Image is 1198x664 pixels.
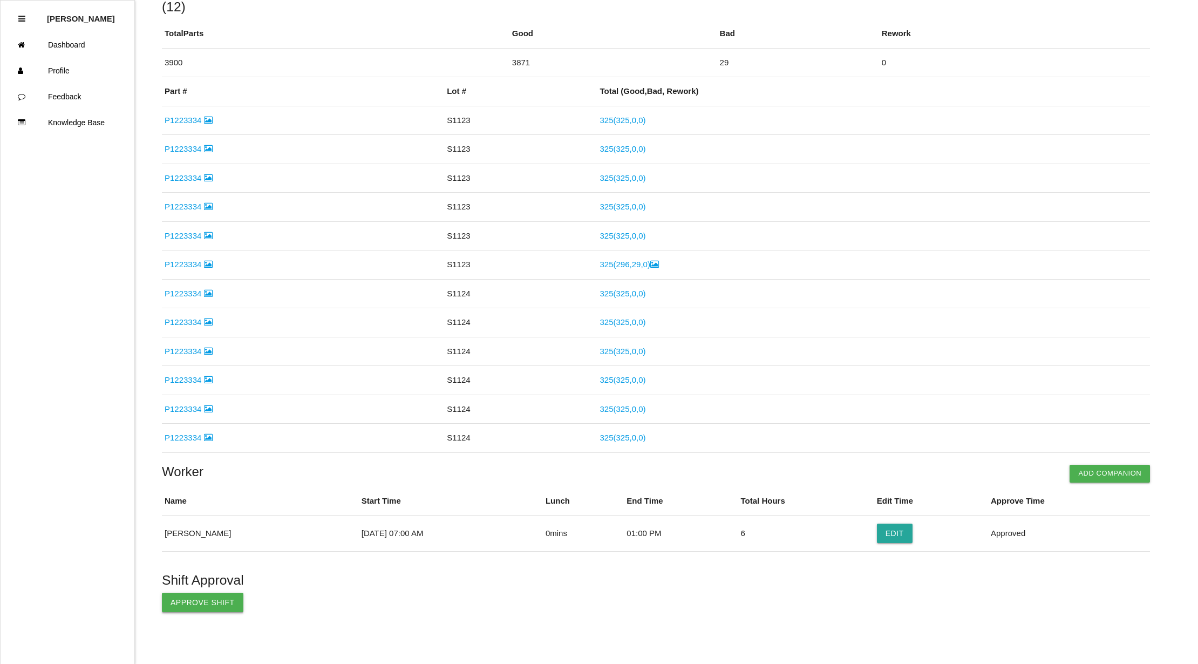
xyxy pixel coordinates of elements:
td: S1124 [444,395,597,424]
a: 325(325,0,0) [600,173,645,182]
i: Image Inside [204,289,213,297]
i: Image Inside [204,174,213,182]
h5: Shift Approval [162,573,1150,587]
td: Approved [988,516,1150,552]
i: Image Inside [204,433,213,442]
td: 3871 [509,48,717,77]
td: [DATE] 07:00 AM [359,516,543,552]
th: End Time [624,487,738,516]
i: Image Inside [204,260,213,268]
a: 325(296,29,0) [600,260,658,269]
th: Lot # [444,77,597,106]
td: S1123 [444,135,597,164]
th: Total ( Good , Bad , Rework) [597,77,1150,106]
th: Good [509,19,717,48]
a: 325(325,0,0) [600,317,645,327]
i: Image Inside [650,260,659,268]
a: Dashboard [1,32,134,58]
i: Image Inside [204,116,213,124]
a: P1223334 [165,173,213,182]
button: Edit [877,524,913,543]
a: Feedback [1,84,134,110]
a: 325(325,0,0) [600,347,645,356]
td: S1123 [444,164,597,193]
a: P1223334 [165,260,213,269]
a: P1223334 [165,289,213,298]
th: Name [162,487,359,516]
td: S1123 [444,106,597,135]
td: 0 mins [543,516,624,552]
a: P1223334 [165,375,213,384]
i: Image Inside [204,405,213,413]
a: Profile [1,58,134,84]
td: S1124 [444,337,597,366]
th: Edit Time [874,487,988,516]
td: [PERSON_NAME] [162,516,359,552]
a: 325(325,0,0) [600,375,645,384]
td: S1124 [444,308,597,337]
td: 6 [738,516,874,552]
td: S1124 [444,366,597,395]
a: 325(325,0,0) [600,404,645,414]
td: 3900 [162,48,509,77]
i: Image Inside [204,347,213,355]
i: Image Inside [204,145,213,153]
a: 325(325,0,0) [600,144,645,153]
a: P1223334 [165,202,213,211]
a: Knowledge Base [1,110,134,135]
td: S1124 [444,279,597,308]
th: Total Hours [738,487,874,516]
a: P1223334 [165,404,213,414]
div: Close [18,6,25,32]
th: Approve Time [988,487,1150,516]
th: Bad [717,19,879,48]
a: 325(325,0,0) [600,231,645,240]
td: S1124 [444,424,597,453]
i: Image Inside [204,376,213,384]
th: Lunch [543,487,624,516]
a: 325(325,0,0) [600,202,645,211]
td: 01:00 PM [624,516,738,552]
td: 0 [879,48,1150,77]
h4: Worker [162,465,1150,479]
a: P1223334 [165,347,213,356]
td: S1123 [444,193,597,222]
i: Image Inside [204,232,213,240]
button: Approve Shift [162,593,243,612]
a: 325(325,0,0) [600,289,645,298]
td: S1123 [444,221,597,250]
i: Image Inside [204,318,213,326]
a: P1223334 [165,231,213,240]
i: Image Inside [204,202,213,211]
th: Part # [162,77,444,106]
a: P1223334 [165,433,213,442]
p: Diana Harris [47,6,115,23]
a: 325(325,0,0) [600,433,645,442]
a: P1223334 [165,116,213,125]
button: Add Companion [1070,465,1150,482]
td: 29 [717,48,879,77]
a: P1223334 [165,317,213,327]
a: P1223334 [165,144,213,153]
a: 325(325,0,0) [600,116,645,125]
th: Rework [879,19,1150,48]
td: S1123 [444,250,597,280]
th: Total Parts [162,19,509,48]
th: Start Time [359,487,543,516]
